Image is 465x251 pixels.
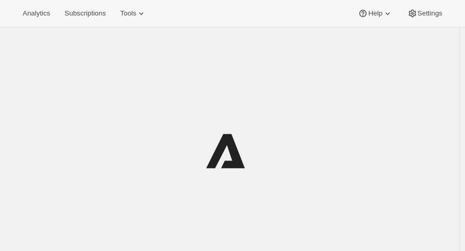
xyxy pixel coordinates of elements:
span: Analytics [23,9,50,18]
button: Help [352,6,398,21]
span: Tools [120,9,136,18]
button: Settings [401,6,449,21]
button: Tools [114,6,153,21]
button: Analytics [16,6,56,21]
span: Subscriptions [64,9,106,18]
span: Help [368,9,382,18]
span: Settings [418,9,442,18]
button: Subscriptions [58,6,112,21]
